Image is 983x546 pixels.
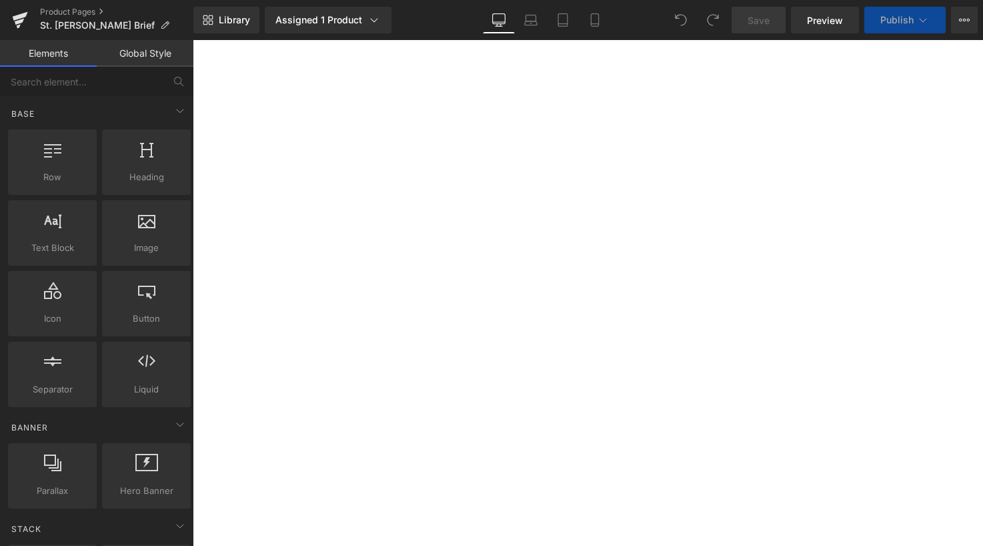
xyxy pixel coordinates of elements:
[219,14,250,26] span: Library
[193,7,259,33] a: New Library
[10,107,36,120] span: Base
[10,523,43,535] span: Stack
[579,7,611,33] a: Mobile
[864,7,946,33] button: Publish
[12,312,93,326] span: Icon
[106,241,187,255] span: Image
[275,13,381,27] div: Assigned 1 Product
[12,241,93,255] span: Text Block
[40,20,155,31] span: St. [PERSON_NAME] Brief
[12,382,93,396] span: Separator
[106,170,187,184] span: Heading
[791,7,859,33] a: Preview
[106,382,187,396] span: Liquid
[483,7,515,33] a: Desktop
[748,13,770,27] span: Save
[106,312,187,326] span: Button
[668,7,694,33] button: Undo
[807,13,843,27] span: Preview
[12,170,93,184] span: Row
[193,40,983,546] iframe: To enrich screen reader interactions, please activate Accessibility in Grammarly extension settings
[880,15,914,25] span: Publish
[40,7,193,17] a: Product Pages
[700,7,726,33] button: Redo
[12,484,93,498] span: Parallax
[951,7,978,33] button: More
[10,421,49,434] span: Banner
[547,7,579,33] a: Tablet
[515,7,547,33] a: Laptop
[106,484,187,498] span: Hero Banner
[97,40,193,67] a: Global Style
